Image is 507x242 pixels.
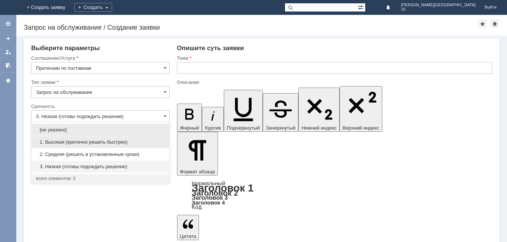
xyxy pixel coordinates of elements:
div: Соглашение/Услуга [31,56,168,61]
div: Создать [74,3,112,12]
span: 10 [401,7,476,12]
button: Курсив [202,107,224,132]
a: Заголовок 1 [192,182,254,194]
span: Подчеркнутый [227,125,260,131]
span: Цитата [180,233,196,239]
div: Формат абзаца [177,181,492,210]
a: Нормальный [192,180,225,186]
a: Заголовок 4 [192,199,225,206]
span: Курсив [205,125,221,131]
a: Код [192,204,202,210]
a: Заголовок 3 [192,194,228,201]
div: Сделать домашней страницей [490,19,499,28]
button: Формат абзаца [177,132,218,176]
div: Добавить в избранное [478,19,487,28]
a: Мои согласования [2,59,14,71]
span: Верхний индекс [343,125,379,131]
button: Цитата [177,215,199,240]
div: Описание [177,80,491,85]
div: Запрос на обслуживание / Создание заявки [24,24,478,31]
span: Зачеркнутый [266,125,295,131]
button: Жирный [177,104,202,132]
div: Тип заявки [31,80,168,85]
span: Расширенный поиск [358,3,365,10]
div: Срочность [31,104,168,109]
span: 3. Низкая (готовы подождать решение) [36,164,165,170]
a: Мои заявки [2,46,14,58]
div: всего элементов: 3 [36,176,165,181]
span: Формат абзаца [180,169,215,174]
a: Создать заявку [2,33,14,45]
div: Тема [177,56,491,61]
button: Верхний индекс [340,86,382,132]
span: [PERSON_NAME][GEOGRAPHIC_DATA] [401,3,476,7]
span: 2. Средняя (решить в установленные сроки) [36,151,165,157]
span: [не указано] [36,127,165,133]
span: Опишите суть заявки [177,45,244,52]
span: 1. Высокая (критично решить быстрее) [36,139,165,145]
button: Зачеркнутый [263,93,298,132]
button: Нижний индекс [298,88,340,132]
span: Жирный [180,125,199,131]
span: Выберите параметры [31,45,100,52]
button: Подчеркнутый [224,90,263,132]
span: Нижний индекс [301,125,337,131]
a: Заголовок 2 [192,189,238,197]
